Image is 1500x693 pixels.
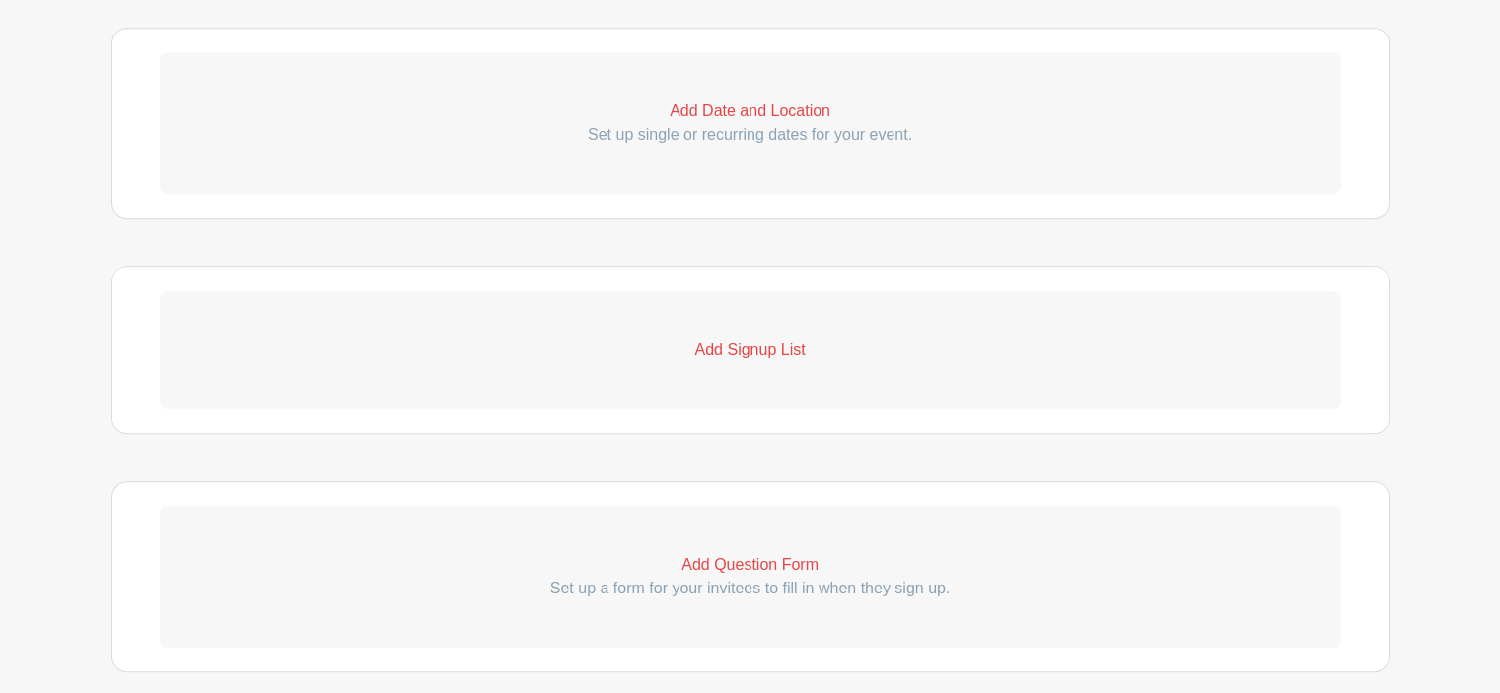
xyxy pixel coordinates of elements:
a: Add Date and Location Set up single or recurring dates for your event. [160,52,1341,194]
p: Add Date and Location [160,100,1341,123]
p: Set up a form for your invitees to fill in when they sign up. [160,577,1341,600]
p: Set up single or recurring dates for your event. [160,123,1341,147]
p: Add Signup List [160,338,1341,362]
p: Add Question Form [160,553,1341,577]
a: Add Signup List [160,291,1341,409]
a: Add Question Form Set up a form for your invitees to fill in when they sign up. [160,506,1341,648]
